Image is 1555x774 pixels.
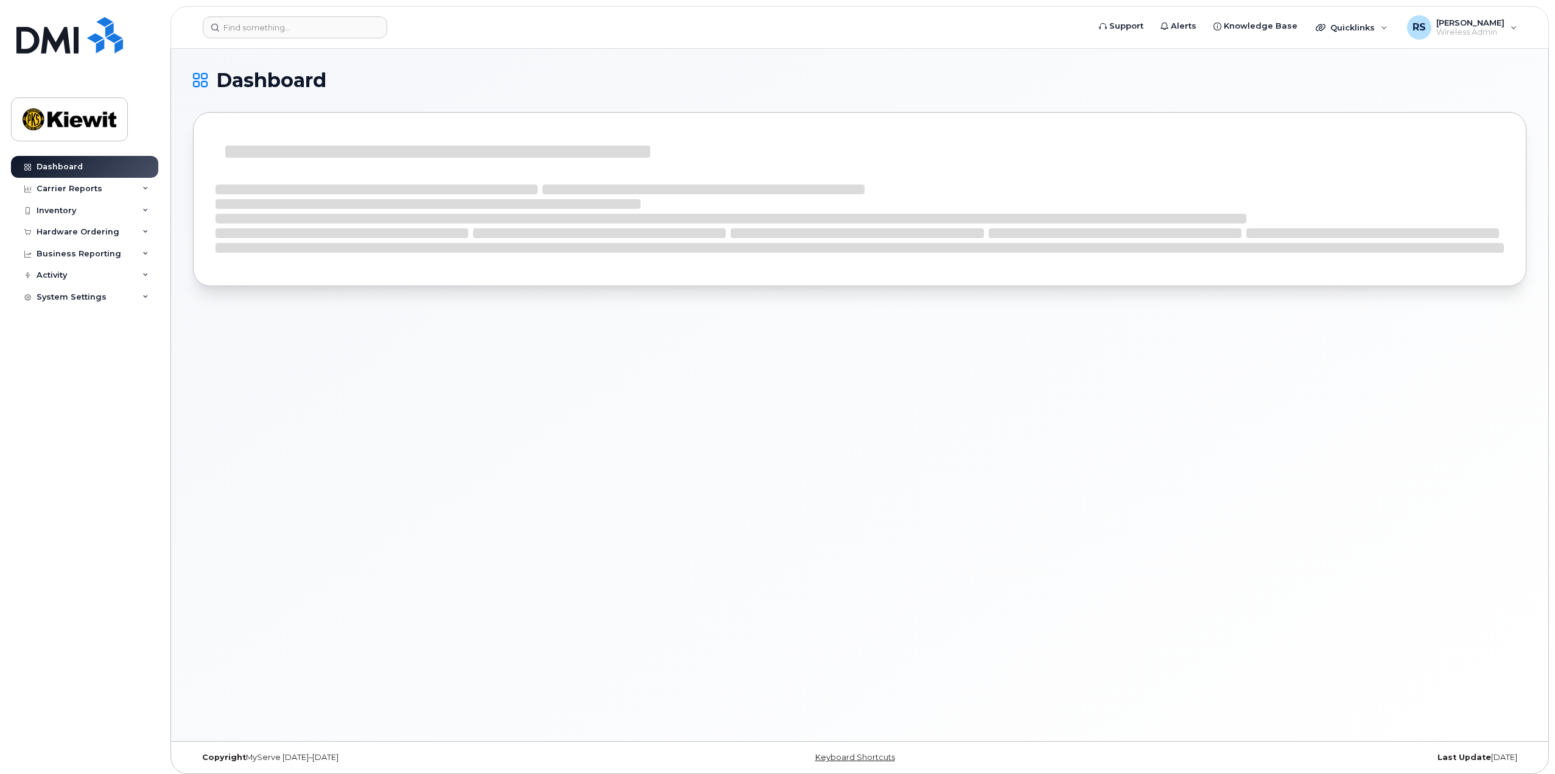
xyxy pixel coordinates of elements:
div: MyServe [DATE]–[DATE] [193,753,637,762]
strong: Copyright [202,753,246,762]
a: Keyboard Shortcuts [815,753,895,762]
div: [DATE] [1082,753,1526,762]
span: Dashboard [216,71,326,90]
strong: Last Update [1437,753,1491,762]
